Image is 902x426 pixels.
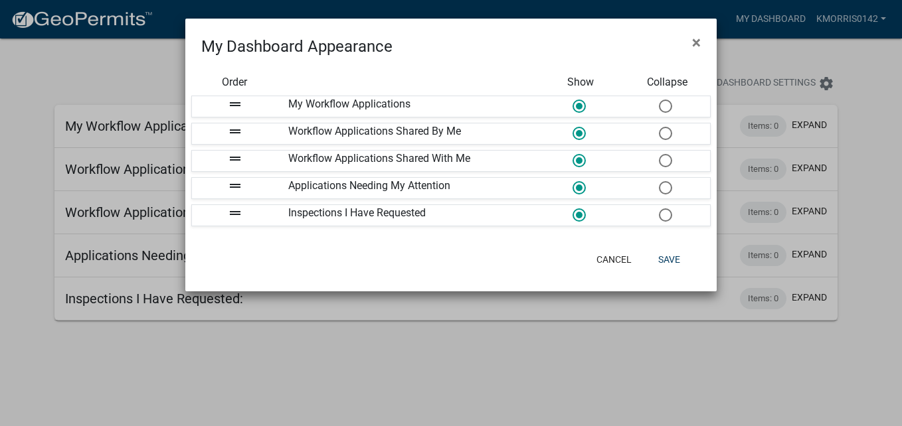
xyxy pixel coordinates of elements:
div: Show [537,74,624,90]
i: drag_handle [227,178,243,194]
i: drag_handle [227,151,243,167]
div: Collapse [624,74,711,90]
i: drag_handle [227,96,243,112]
i: drag_handle [227,205,243,221]
div: My Workflow Applications [278,96,537,117]
i: drag_handle [227,123,243,139]
button: Cancel [586,248,642,271]
div: Workflow Applications Shared With Me [278,151,537,171]
div: Workflow Applications Shared By Me [278,123,537,144]
button: Save [648,248,691,271]
span: × [692,33,701,52]
div: Inspections I Have Requested [278,205,537,226]
div: Applications Needing My Attention [278,178,537,198]
button: Close [681,24,711,61]
div: Order [191,74,278,90]
h4: My Dashboard Appearance [201,35,393,58]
